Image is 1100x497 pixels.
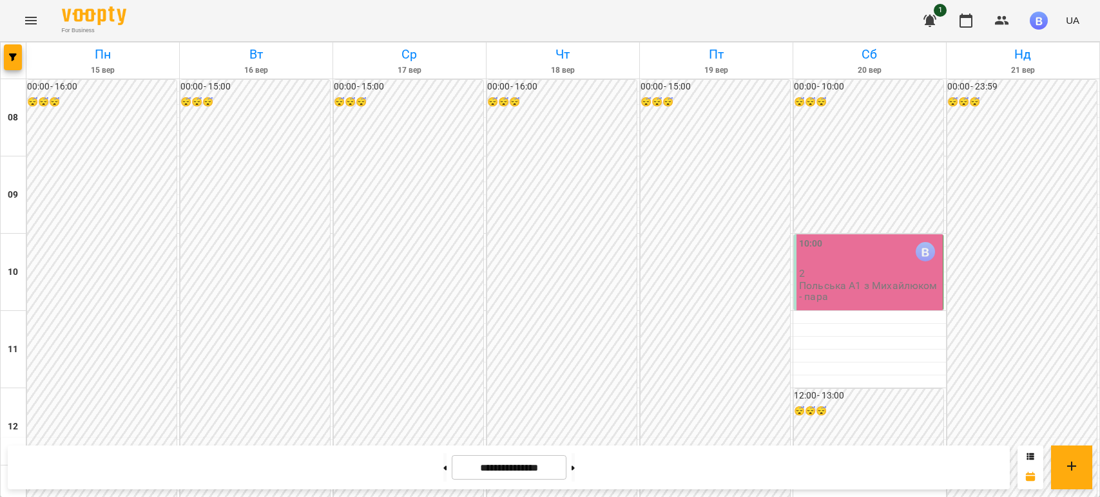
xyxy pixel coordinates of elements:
label: 10:00 [799,237,823,251]
h6: 00:00 - 16:00 [27,80,177,94]
h6: 18 вер [488,64,637,77]
h6: 00:00 - 10:00 [794,80,943,94]
h6: 12:00 - 13:00 [794,389,943,403]
h6: 16 вер [182,64,331,77]
h6: Пт [642,44,791,64]
h6: 😴😴😴 [180,95,330,109]
h6: 😴😴😴 [947,95,1097,109]
img: 9c73f5ad7d785d62b5b327f8216d5fc4.jpg [1030,12,1048,30]
h6: 19 вер [642,64,791,77]
h6: 08 [8,111,18,125]
span: UA [1066,14,1079,27]
h6: 09 [8,188,18,202]
h6: 00:00 - 15:00 [334,80,483,94]
span: For Business [62,26,126,35]
p: 2 [799,268,940,279]
button: UA [1061,8,1085,32]
p: Польська А1 з Михайлюком - пара [799,280,940,303]
h6: 00:00 - 15:00 [180,80,330,94]
img: Voopty Logo [62,6,126,25]
button: Menu [15,5,46,36]
h6: 21 вер [949,64,1097,77]
h6: 😴😴😴 [487,95,637,109]
h6: 10 [8,265,18,279]
h6: 17 вер [335,64,484,77]
h6: Сб [795,44,944,64]
h6: 😴😴😴 [794,95,943,109]
h6: 00:00 - 15:00 [641,80,790,94]
h6: 20 вер [795,64,944,77]
h6: 😴😴😴 [641,95,790,109]
h6: 😴😴😴 [27,95,177,109]
h6: Чт [488,44,637,64]
h6: Вт [182,44,331,64]
h6: 11 [8,342,18,357]
span: 1 [934,4,947,17]
h6: 😴😴😴 [334,95,483,109]
h6: 12 [8,420,18,434]
img: Михайлюк Владислав Віталійович (п) [916,242,935,261]
h6: 00:00 - 23:59 [947,80,1097,94]
h6: Ср [335,44,484,64]
h6: 15 вер [28,64,177,77]
h6: Пн [28,44,177,64]
h6: 😴😴😴 [794,404,943,418]
h6: 00:00 - 16:00 [487,80,637,94]
h6: Нд [949,44,1097,64]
